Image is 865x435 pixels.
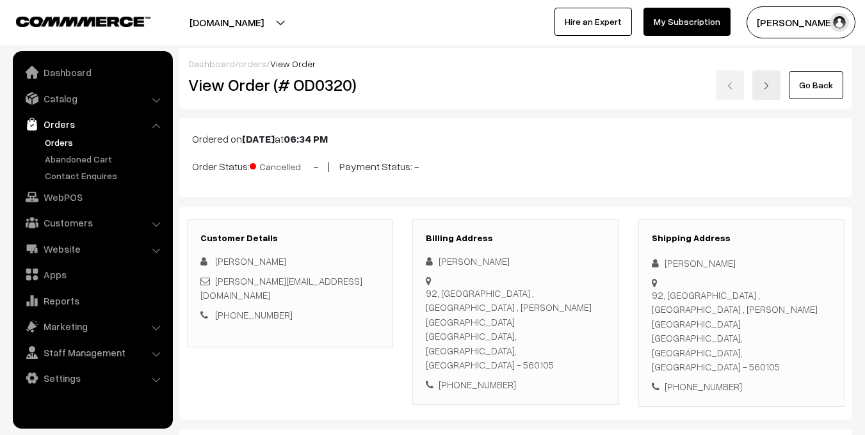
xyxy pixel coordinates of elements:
[789,71,843,99] a: Go Back
[16,263,168,286] a: Apps
[830,13,849,32] img: user
[652,256,831,271] div: [PERSON_NAME]
[16,186,168,209] a: WebPOS
[16,61,168,84] a: Dashboard
[16,289,168,312] a: Reports
[192,131,839,146] p: Ordered on at
[554,8,632,36] a: Hire an Expert
[426,254,605,269] div: [PERSON_NAME]
[426,233,605,244] h3: Billing Address
[16,13,128,28] a: COMMMERCE
[16,367,168,390] a: Settings
[747,6,855,38] button: [PERSON_NAME]
[652,233,831,244] h3: Shipping Address
[192,157,839,174] p: Order Status: - | Payment Status: -
[763,82,770,90] img: right-arrow.png
[188,75,394,95] h2: View Order (# OD0320)
[284,132,328,145] b: 06:34 PM
[200,233,380,244] h3: Customer Details
[426,286,605,372] div: 92, [GEOGRAPHIC_DATA] , [GEOGRAPHIC_DATA] , [PERSON_NAME][GEOGRAPHIC_DATA] [GEOGRAPHIC_DATA], [GE...
[643,8,731,36] a: My Subscription
[16,237,168,260] a: Website
[16,315,168,338] a: Marketing
[42,169,168,182] a: Contact Enquires
[270,58,316,69] span: View Order
[16,341,168,364] a: Staff Management
[42,152,168,166] a: Abandoned Cart
[426,377,605,392] div: [PHONE_NUMBER]
[652,379,831,394] div: [PHONE_NUMBER]
[42,136,168,149] a: Orders
[652,288,831,374] div: 92, [GEOGRAPHIC_DATA] , [GEOGRAPHIC_DATA] , [PERSON_NAME][GEOGRAPHIC_DATA] [GEOGRAPHIC_DATA], [GE...
[215,309,293,320] a: [PHONE_NUMBER]
[200,275,362,301] a: [PERSON_NAME][EMAIL_ADDRESS][DOMAIN_NAME]
[238,58,266,69] a: orders
[16,113,168,136] a: Orders
[145,6,309,38] button: [DOMAIN_NAME]
[16,211,168,234] a: Customers
[188,58,235,69] a: Dashboard
[16,17,150,26] img: COMMMERCE
[16,87,168,110] a: Catalog
[215,255,286,267] span: [PERSON_NAME]
[250,157,314,173] span: Cancelled
[242,132,275,145] b: [DATE]
[188,57,843,70] div: / /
